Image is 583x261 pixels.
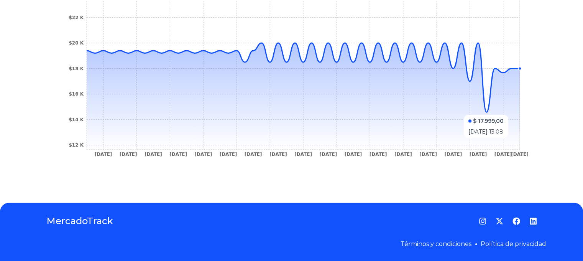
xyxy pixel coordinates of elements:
tspan: [DATE] [94,152,112,157]
a: MercadoTrack [46,215,113,227]
tspan: [DATE] [419,152,437,157]
tspan: [DATE] [294,152,312,157]
tspan: [DATE] [444,152,462,157]
tspan: [DATE] [269,152,287,157]
tspan: [DATE] [369,152,387,157]
a: Términos y condiciones [401,240,471,248]
tspan: [DATE] [169,152,187,157]
tspan: $14 K [69,117,84,122]
tspan: [DATE] [394,152,412,157]
a: Política de privacidad [481,240,546,248]
tspan: [DATE] [145,152,162,157]
tspan: $16 K [69,91,84,97]
tspan: $20 K [69,40,84,46]
tspan: [DATE] [244,152,262,157]
tspan: $12 K [69,142,84,148]
a: Facebook [512,217,520,225]
tspan: [DATE] [511,152,529,157]
tspan: $22 K [69,15,84,20]
tspan: [DATE] [344,152,362,157]
tspan: [DATE] [494,152,512,157]
a: Twitter [496,217,503,225]
tspan: $18 K [69,66,84,71]
tspan: [DATE] [219,152,237,157]
tspan: [DATE] [194,152,212,157]
tspan: [DATE] [119,152,137,157]
a: Instagram [479,217,486,225]
a: LinkedIn [529,217,537,225]
tspan: [DATE] [469,152,487,157]
tspan: [DATE] [319,152,337,157]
